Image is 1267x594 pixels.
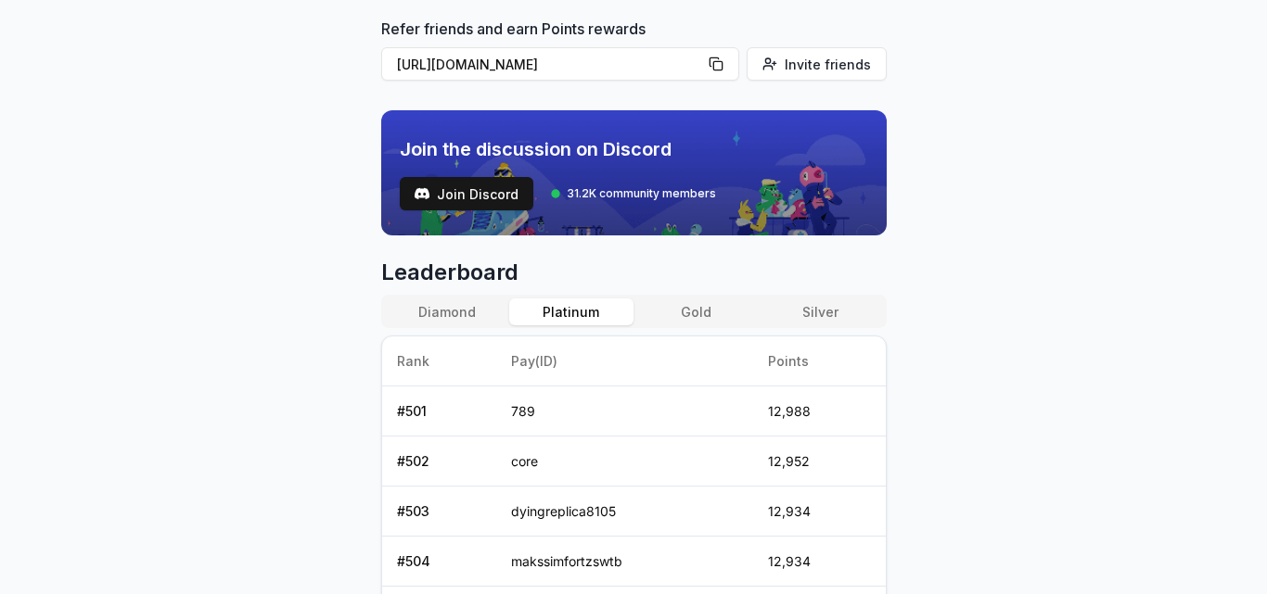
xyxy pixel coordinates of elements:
a: testJoin Discord [400,177,533,210]
td: 12,934 [753,487,885,537]
span: Invite friends [785,55,871,74]
button: Platinum [509,298,633,325]
td: makssimfortzswtb [496,537,753,587]
td: # 502 [382,436,497,487]
td: dyingreplica8105 [496,487,753,537]
img: test [415,186,429,201]
button: Diamond [385,298,509,325]
button: Silver [758,298,882,325]
td: core [496,436,753,487]
td: 12,934 [753,537,885,587]
span: Leaderboard [381,258,887,287]
span: Join the discussion on Discord [400,136,716,162]
th: Rank [382,336,497,386]
td: 12,988 [753,386,885,436]
img: discord_banner [381,110,887,235]
button: Invite friends [747,47,887,81]
span: Join Discord [437,184,518,204]
button: [URL][DOMAIN_NAME] [381,47,739,81]
button: Gold [633,298,758,325]
td: # 503 [382,487,497,537]
td: # 501 [382,386,497,436]
div: Refer friends and earn Points rewards [381,18,887,88]
td: 12,952 [753,436,885,487]
th: Points [753,336,885,386]
button: Join Discord [400,177,533,210]
th: Pay(ID) [496,336,753,386]
span: 31.2K community members [567,186,716,201]
td: 789 [496,386,753,436]
td: # 504 [382,537,497,587]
